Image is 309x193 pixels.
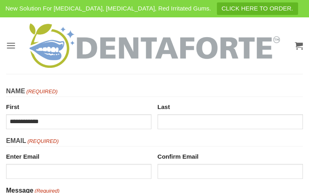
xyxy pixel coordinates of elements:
span: (Required) [27,137,59,146]
label: Enter Email [6,150,151,162]
label: Confirm Email [158,150,303,162]
legend: Email [6,136,303,147]
a: View cart [295,37,303,55]
label: First [6,100,151,112]
legend: Name [6,86,303,97]
label: Last [158,100,303,112]
a: Menu [6,36,16,55]
img: DENTAFORTE™ [29,23,280,68]
a: CLICK HERE TO ORDER. [217,2,298,15]
span: (Required) [26,88,58,96]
